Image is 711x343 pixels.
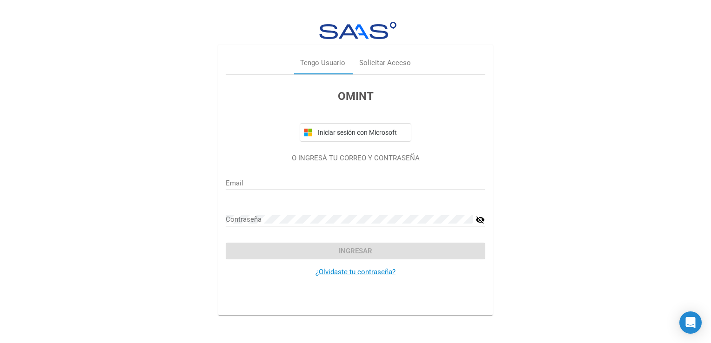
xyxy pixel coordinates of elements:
[359,58,411,69] div: Solicitar Acceso
[300,58,345,69] div: Tengo Usuario
[339,247,372,255] span: Ingresar
[679,311,702,334] div: Open Intercom Messenger
[476,214,485,225] mat-icon: visibility_off
[226,88,485,105] h3: OMINT
[316,129,407,136] span: Iniciar sesión con Microsoft
[226,243,485,259] button: Ingresar
[300,123,411,142] button: Iniciar sesión con Microsoft
[315,268,396,276] a: ¿Olvidaste tu contraseña?
[226,153,485,164] p: O INGRESÁ TU CORREO Y CONTRASEÑA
